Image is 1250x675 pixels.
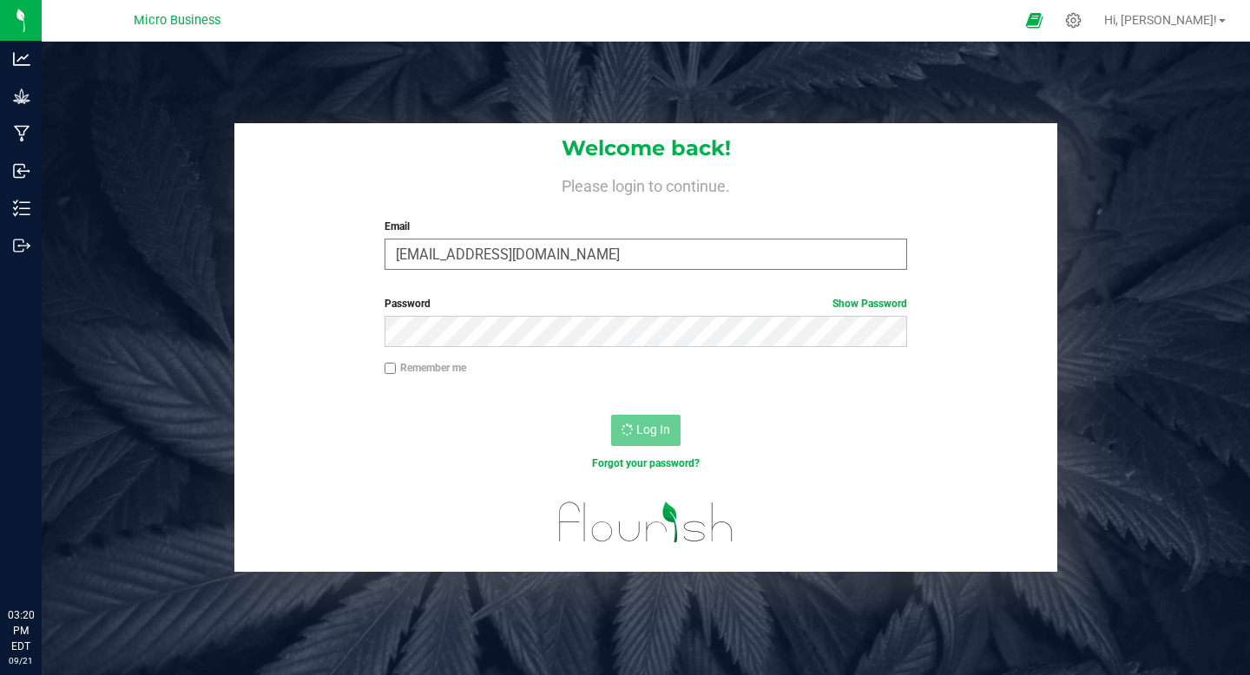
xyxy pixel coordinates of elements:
span: Password [385,298,431,310]
input: Remember me [385,363,397,375]
label: Email [385,219,907,234]
h1: Welcome back! [234,137,1057,160]
inline-svg: Inventory [13,200,30,217]
inline-svg: Inbound [13,162,30,180]
a: Show Password [832,298,907,310]
img: flourish_logo.svg [543,489,749,555]
div: Manage settings [1062,12,1084,29]
inline-svg: Outbound [13,237,30,254]
span: Hi, [PERSON_NAME]! [1104,13,1217,27]
p: 09/21 [8,654,34,667]
label: Remember me [385,360,466,376]
inline-svg: Manufacturing [13,125,30,142]
span: Log In [636,423,670,436]
a: Forgot your password? [592,457,700,469]
inline-svg: Grow [13,88,30,105]
p: 03:20 PM EDT [8,607,34,654]
span: Open Ecommerce Menu [1015,3,1054,37]
span: Micro Business [134,13,220,28]
button: Log In [611,415,681,446]
h4: Please login to continue. [234,174,1057,194]
inline-svg: Analytics [13,50,30,68]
